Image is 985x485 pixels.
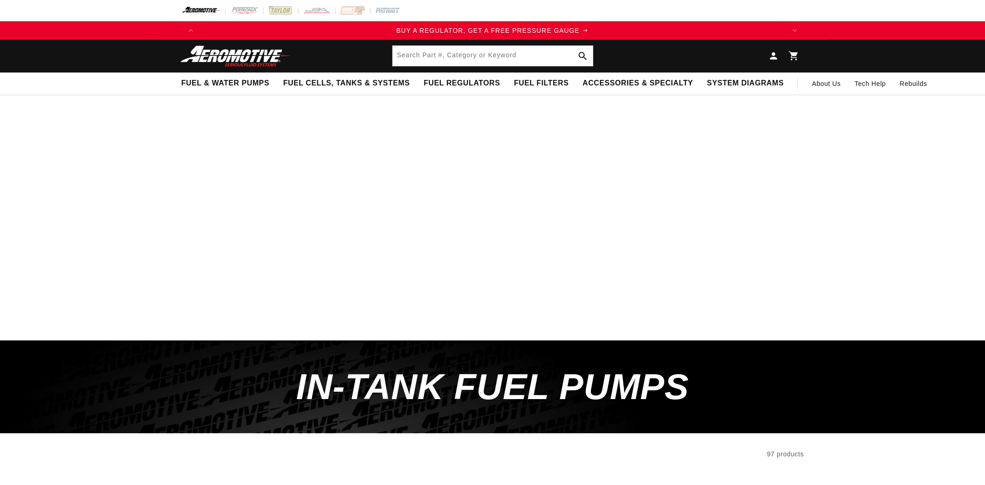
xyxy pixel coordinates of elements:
[848,73,893,95] summary: Tech Help
[514,79,569,88] span: Fuel Filters
[296,366,689,407] span: In-Tank Fuel Pumps
[893,73,934,95] summary: Rebuilds
[158,21,827,40] slideshow-component: Translation missing: en.sections.announcements.announcement_bar
[200,25,786,36] a: BUY A REGULATOR, GET A FREE PRESSURE GAUGE
[767,450,804,458] span: 97 products
[583,79,693,88] span: Accessories & Specialty
[900,79,927,89] span: Rebuilds
[573,46,593,66] button: Search Part #, Category or Keyword
[276,73,417,94] summary: Fuel Cells, Tanks & Systems
[396,27,580,34] span: BUY A REGULATOR, GET A FREE PRESSURE GAUGE
[700,73,791,94] summary: System Diagrams
[393,46,593,66] input: Search Part #, Category or Keyword
[805,73,847,95] a: About Us
[200,25,786,36] div: 1 of 4
[175,73,277,94] summary: Fuel & Water Pumps
[423,79,500,88] span: Fuel Regulators
[417,73,507,94] summary: Fuel Regulators
[707,79,784,88] span: System Diagrams
[181,21,200,40] button: Translation missing: en.sections.announcements.previous_announcement
[200,25,786,36] div: Announcement
[812,80,840,87] span: About Us
[283,79,410,88] span: Fuel Cells, Tanks & Systems
[855,79,886,89] span: Tech Help
[178,45,293,67] img: Aeromotive
[181,79,270,88] span: Fuel & Water Pumps
[786,21,804,40] button: Translation missing: en.sections.announcements.next_announcement
[576,73,700,94] summary: Accessories & Specialty
[507,73,576,94] summary: Fuel Filters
